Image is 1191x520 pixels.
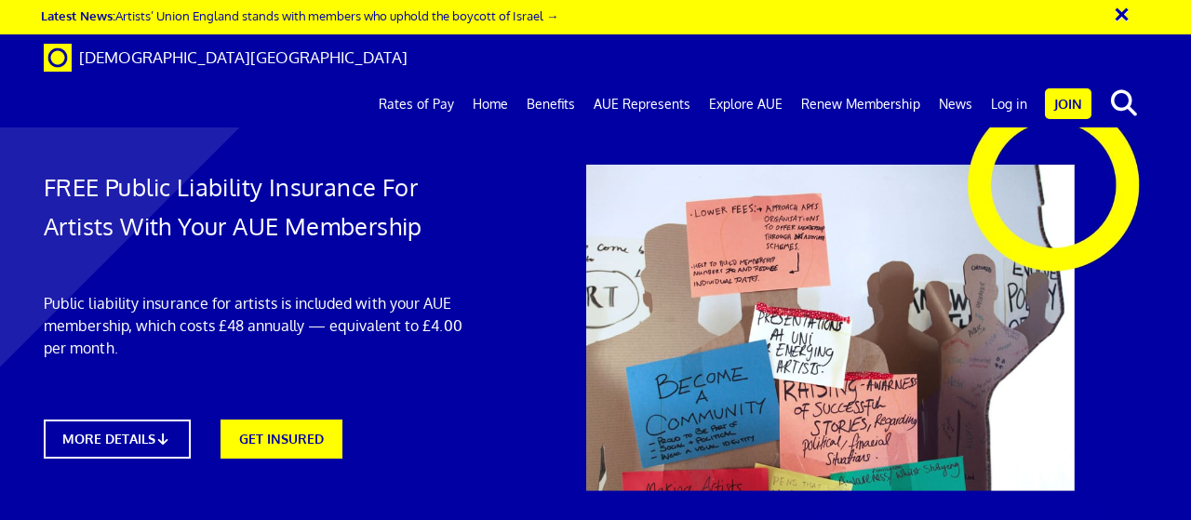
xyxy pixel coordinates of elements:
a: Explore AUE [700,81,792,127]
a: Log in [982,81,1037,127]
a: Benefits [517,81,584,127]
a: Join [1045,88,1091,119]
button: search [1095,84,1152,123]
p: Public liability insurance for artists is included with your AUE membership, which costs £48 annu... [44,292,488,359]
a: Home [463,81,517,127]
a: MORE DETAILS [44,420,191,459]
a: GET INSURED [221,420,342,459]
strong: Latest News: [41,7,115,23]
a: News [930,81,982,127]
span: [DEMOGRAPHIC_DATA][GEOGRAPHIC_DATA] [79,47,408,67]
a: Latest News:Artists’ Union England stands with members who uphold the boycott of Israel → [41,7,558,23]
a: Brand [DEMOGRAPHIC_DATA][GEOGRAPHIC_DATA] [30,34,422,81]
h1: FREE Public Liability Insurance For Artists With Your AUE Membership [44,167,488,246]
a: Rates of Pay [369,81,463,127]
a: Renew Membership [792,81,930,127]
a: AUE Represents [584,81,700,127]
